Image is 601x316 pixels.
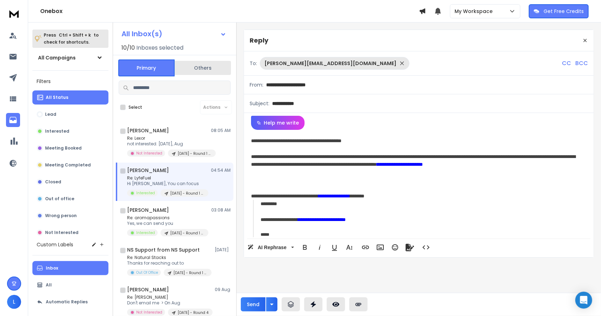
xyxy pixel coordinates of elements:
button: All Inbox(s) [116,27,232,41]
h1: All Campaigns [38,54,76,61]
button: Underline (Ctrl+U) [328,240,341,254]
button: Out of office [32,192,108,206]
p: [DATE] [215,247,231,253]
p: BCC [575,59,588,68]
p: Don't email me > On Aug [127,300,212,306]
button: Meeting Completed [32,158,108,172]
button: More Text [343,240,356,254]
button: Help me write [251,116,305,130]
button: Meeting Booked [32,141,108,155]
div: Open Intercom Messenger [575,292,592,309]
h1: [PERSON_NAME] [127,167,169,174]
button: L [7,295,21,309]
p: Interested [136,230,155,235]
p: Get Free Credits [544,8,584,15]
p: Meeting Booked [45,145,82,151]
button: Get Free Credits [529,4,589,18]
p: Re: aromapassions [127,215,208,221]
p: CC [562,59,571,68]
p: Re: Natural Stacks [127,255,212,260]
p: Not Interested [136,151,162,156]
p: Not Interested [136,310,162,315]
p: [DATE] - Round 1 - Free Ads [174,270,207,276]
button: All [32,278,108,292]
h1: Onebox [40,7,419,15]
button: Bold (Ctrl+B) [298,240,312,254]
p: Interested [45,128,69,134]
p: From: [250,81,263,88]
p: 04:54 AM [211,168,231,173]
h3: Custom Labels [37,241,73,248]
span: 10 / 10 [121,44,135,52]
p: 03:08 AM [211,207,231,213]
h1: [PERSON_NAME] [127,127,169,134]
p: not interested. [DATE], Aug [127,141,212,147]
p: All Status [46,95,68,100]
button: Emoticons [388,240,402,254]
button: Automatic Replies [32,295,108,309]
p: [PERSON_NAME][EMAIL_ADDRESS][DOMAIN_NAME] [264,60,396,67]
h1: NS Support from NS Support [127,246,200,253]
h1: All Inbox(s) [121,30,162,37]
p: [DATE] - Round 1 - Free Ads [170,191,204,196]
button: Italic (Ctrl+I) [313,240,326,254]
h3: Inboxes selected [136,44,183,52]
p: Yes, we can send you [127,221,208,226]
p: Re: LyfeFuel [127,175,208,181]
button: All Status [32,90,108,105]
h1: [PERSON_NAME] [127,207,169,214]
p: Closed [45,179,61,185]
p: Reply [250,36,268,45]
p: Wrong person [45,213,77,219]
h3: Filters [32,76,108,86]
span: AI Rephrase [256,245,288,251]
p: Meeting Completed [45,162,91,168]
button: Wrong person [32,209,108,223]
p: 09 Aug [215,287,231,292]
p: Thanks for reaching out to [127,260,212,266]
img: logo [7,7,21,20]
button: Inbox [32,261,108,275]
p: All [46,282,52,288]
button: Others [175,60,231,76]
p: Press to check for shortcuts. [44,32,99,46]
button: Not Interested [32,226,108,240]
span: Ctrl + Shift + k [58,31,92,39]
button: Interested [32,124,108,138]
button: Send [241,297,265,311]
button: Closed [32,175,108,189]
p: Subject: [250,100,269,107]
p: 08:05 AM [211,128,231,133]
p: [DATE] - Round 1 - Free Ads [170,230,204,236]
p: Re: [PERSON_NAME] [127,295,212,300]
p: Hi [PERSON_NAME], You can focus [127,181,208,187]
button: Lead [32,107,108,121]
button: Insert Link (Ctrl+K) [359,240,372,254]
p: [DATE] - Round 1 - Free Ads [178,151,212,156]
p: Out Of Office [136,270,158,275]
h1: [PERSON_NAME] [127,286,169,293]
p: Out of office [45,196,74,202]
p: [DATE] - Round 4 [178,310,208,315]
p: Re: Lexor [127,135,212,141]
p: Interested [136,190,155,196]
p: My Workspace [455,8,495,15]
label: Select [129,105,142,110]
button: Primary [118,59,175,76]
p: Not Interested [45,230,79,235]
p: Lead [45,112,56,117]
p: Inbox [46,265,58,271]
button: All Campaigns [32,51,108,65]
p: Automatic Replies [46,299,88,305]
button: AI Rephrase [246,240,295,254]
p: To: [250,60,257,67]
button: Insert Image (Ctrl+P) [374,240,387,254]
